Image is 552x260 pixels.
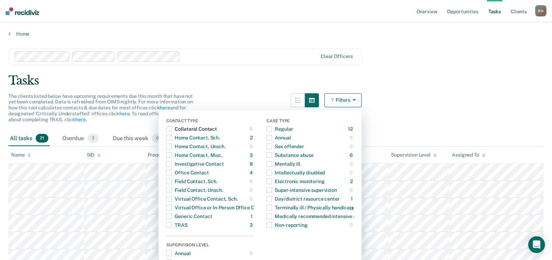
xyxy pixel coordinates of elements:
a: here [160,105,170,110]
div: 0 [350,219,354,231]
div: Home Contact, Unsch. [166,141,225,152]
img: Recidiviz [6,7,39,15]
div: Investigative Contact [166,158,224,169]
div: Annual [266,132,291,143]
div: Annual [166,248,190,259]
span: 21 [36,134,48,143]
div: Due this week0 [111,131,164,146]
div: Home Contact, Sch. [166,132,219,143]
div: Electronic monitoring [266,176,324,187]
div: 8 [250,158,254,169]
div: Clear officers [321,53,353,59]
div: 4 [250,167,254,178]
div: Regular [266,123,293,135]
div: Case Type [266,118,354,125]
div: Supervision Level [391,152,437,158]
div: 1 [351,193,354,204]
div: 3 [250,219,254,231]
div: Office Contact [166,167,209,178]
div: Overdue3 [61,131,100,146]
div: SID [87,152,101,158]
div: 6 [350,150,354,161]
div: All tasks21 [8,131,50,146]
div: TRAS [166,219,187,231]
a: here [119,111,130,116]
div: Field Contact, Unsch. [166,185,223,196]
button: Filters [324,93,362,107]
div: 0 [350,158,354,169]
div: Sex offender [266,141,304,152]
div: 1 [251,211,254,222]
div: 0 [250,193,254,204]
div: 12 [348,123,354,135]
span: The clients listed below have upcoming requirements due this month that have not yet been complet... [8,93,193,122]
span: 3 [88,134,99,143]
div: 2 [250,132,254,143]
a: here [75,117,85,122]
div: Non-reporting [266,219,307,231]
div: 0 [250,176,254,187]
div: 0 [250,123,254,135]
div: 0 [350,141,354,152]
div: Super-intensive supervision [266,185,337,196]
div: Name [11,152,31,158]
div: Open Intercom Messenger [528,236,545,253]
div: Medically recommended intensive supervision [266,211,379,222]
span: 0 [152,134,163,143]
div: 0 [250,185,254,196]
div: Day/district resource center [266,193,340,204]
div: 0 [350,185,354,196]
div: 0 [250,141,254,152]
div: Mentally ill [266,158,300,169]
div: Supervision Level [166,243,254,249]
div: Collateral Contact [166,123,217,135]
div: Assigned To [452,152,485,158]
div: Field Contact, Sch. [166,176,217,187]
button: RH [535,5,546,16]
div: 0 [350,167,354,178]
div: Tasks [8,73,544,88]
div: 2 [350,176,354,187]
div: Virtual Office or In-Person Office Contact [166,202,269,213]
div: 0 [250,248,254,259]
div: Intellectually disabled [266,167,325,178]
div: 0 [350,132,354,143]
div: R H [535,5,546,16]
div: Substance abuse [266,150,313,161]
div: Contact Type [166,118,254,125]
div: Virtual Office Contact, Sch. [166,193,237,204]
div: Terminally ill / Physically handicapped [266,202,361,213]
div: 3 [250,150,254,161]
a: Home [8,31,544,37]
div: Generic Contact [166,211,212,222]
div: Frequency [148,152,172,158]
div: Home Contact, Misc. [166,150,222,161]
